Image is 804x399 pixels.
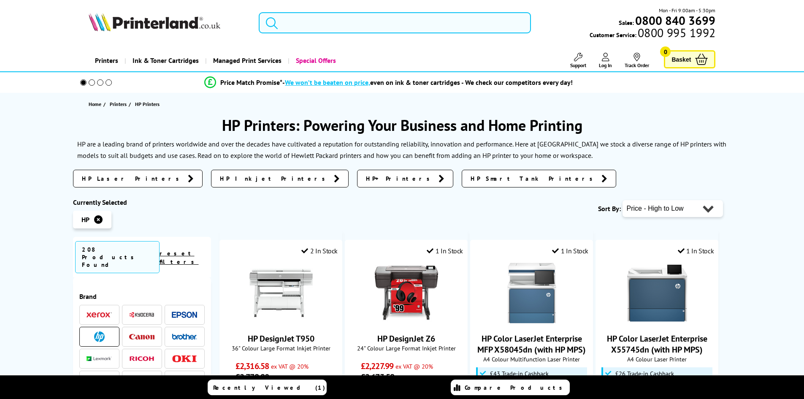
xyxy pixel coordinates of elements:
[110,100,129,109] a: Printers
[636,29,715,37] span: 0800 995 1992
[89,100,103,109] a: Home
[89,13,220,31] img: Printerland Logo
[79,292,205,301] span: Brand
[160,250,199,266] a: reset filters
[500,261,563,325] img: HP Color LaserJet Enterprise MFP X58045dn (with HP MPS)
[607,333,707,355] a: HP Color LaserJet Enterprise X55745dn (with HP MPS)
[349,344,463,352] span: 24" Colour Large Format Inkjet Printer
[395,362,433,370] span: ex VAT @ 20%
[73,115,731,135] h1: HP Printers: Powering Your Business and Home Printing
[89,13,249,33] a: Printerland Logo
[211,170,349,187] a: HP Inkjet Printers
[375,318,438,326] a: HP DesignJet Z6
[301,247,338,255] div: 2 In Stock
[172,353,197,364] a: OKI
[110,100,127,109] span: Printers
[87,309,112,320] a: Xerox
[87,353,112,364] a: Lexmark
[635,13,715,28] b: 0800 840 3699
[220,78,282,87] span: Price Match Promise*
[625,318,689,326] a: HP Color LaserJet Enterprise X55745dn (with HP MPS)
[357,170,453,187] a: HP+ Printers
[129,356,154,361] img: Ricoh
[87,312,112,318] img: Xerox
[570,62,586,68] span: Support
[87,331,112,342] a: HP
[660,46,671,57] span: 0
[236,361,269,372] span: £2,316.58
[396,373,415,381] span: inc VAT
[172,331,197,342] a: Brother
[172,334,197,339] img: Brother
[129,309,154,320] a: Kyocera
[73,198,211,206] div: Currently Selected
[490,370,549,377] span: £43 Trade-in Cashback
[271,362,309,370] span: ex VAT @ 20%
[285,78,370,87] span: We won’t be beaten on price,
[129,334,154,339] img: Canon
[249,261,313,325] img: HP DesignJet T950
[94,331,105,342] img: HP
[129,331,154,342] a: Canon
[129,353,154,364] a: Ricoh
[125,50,205,71] a: Ink & Toner Cartridges
[172,312,197,318] img: Epson
[475,355,588,363] span: A4 Colour Multifunction Laser Printer
[590,29,715,39] span: Customer Service:
[69,75,709,90] li: modal_Promise
[375,261,438,325] img: HP DesignJet Z6
[619,19,634,27] span: Sales:
[135,101,160,107] span: HP Printers
[288,50,342,71] a: Special Offers
[471,174,597,183] span: HP Smart Tank Printers
[366,174,434,183] span: HP+ Printers
[75,241,160,273] span: 208 Products Found
[248,333,314,344] a: HP DesignJet T950
[172,355,197,362] img: OKI
[129,312,154,318] img: Kyocera
[634,16,715,24] a: 0800 840 3699
[570,53,586,68] a: Support
[81,215,89,224] span: HP
[615,370,674,377] span: £26 Trade-in Cashback
[87,356,112,361] img: Lexmark
[600,355,714,363] span: A4 Colour Laser Printer
[213,384,325,391] span: Recently Viewed (1)
[73,170,203,187] a: HP Laser Printers
[172,309,197,320] a: Epson
[625,261,689,325] img: HP Color LaserJet Enterprise X55745dn (with HP MPS)
[500,318,563,326] a: HP Color LaserJet Enterprise MFP X58045dn (with HP MPS)
[465,384,567,391] span: Compare Products
[664,50,715,68] a: Basket 0
[659,6,715,14] span: Mon - Fri 9:00am - 5:30pm
[282,78,573,87] div: - even on ink & toner cartridges - We check our competitors every day!
[377,333,435,344] a: HP DesignJet Z6
[249,318,313,326] a: HP DesignJet T950
[625,53,649,68] a: Track Order
[133,50,199,71] span: Ink & Toner Cartridges
[599,53,612,68] a: Log In
[552,247,588,255] div: 1 In Stock
[77,140,726,160] p: HP are a leading brand of printers worldwide and over the decades have cultivated a reputation fo...
[477,333,586,355] a: HP Color LaserJet Enterprise MFP X58045dn (with HP MPS)
[427,247,463,255] div: 1 In Stock
[678,247,714,255] div: 1 In Stock
[451,380,570,395] a: Compare Products
[361,361,393,372] span: £2,227.99
[224,344,338,352] span: 36" Colour Large Format Inkjet Printer
[361,372,394,383] span: £2,673.59
[220,174,330,183] span: HP Inkjet Printers
[271,373,290,381] span: inc VAT
[462,170,616,187] a: HP Smart Tank Printers
[599,62,612,68] span: Log In
[598,204,621,213] span: Sort By:
[208,380,327,395] a: Recently Viewed (1)
[205,50,288,71] a: Managed Print Services
[82,174,184,183] span: HP Laser Printers
[89,50,125,71] a: Printers
[236,372,269,383] span: £2,779.90
[671,54,691,65] span: Basket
